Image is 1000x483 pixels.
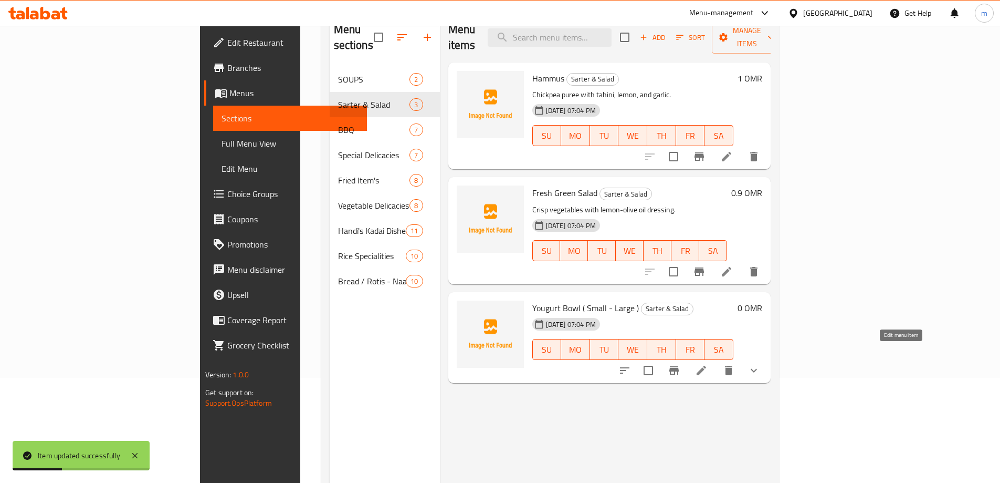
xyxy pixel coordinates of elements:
span: Choice Groups [227,188,359,200]
a: Edit Restaurant [204,30,367,55]
button: SA [704,339,733,360]
span: SU [537,128,557,143]
span: Branches [227,61,359,74]
div: items [409,199,423,212]
span: Sarter & Salad [641,303,693,315]
div: Item updated successfully [38,450,120,461]
button: Add [636,29,669,46]
a: Menus [204,80,367,106]
a: Edit menu item [720,150,733,163]
button: SA [699,240,727,261]
span: SU [537,342,557,357]
div: Sarter & Salad [338,98,410,111]
div: items [409,124,423,136]
span: MO [565,342,586,357]
span: 7 [410,150,422,160]
span: TU [594,342,615,357]
span: Manage items [720,24,774,50]
a: Grocery Checklist [204,333,367,358]
a: Edit menu item [720,265,733,278]
div: Special Delicacies7 [330,142,440,168]
button: Branch-specific-item [661,358,687,383]
span: Select to update [662,261,685,283]
div: Fried Item's8 [330,168,440,193]
span: Edit Restaurant [227,36,359,49]
div: items [406,250,423,262]
button: MO [561,339,590,360]
button: Branch-specific-item [687,259,712,284]
span: Vegetable Delicacies Dishes [338,199,410,212]
span: SA [709,128,729,143]
div: BBQ7 [330,117,440,142]
span: Menu disclaimer [227,263,359,276]
button: TH [644,240,671,261]
a: Menu disclaimer [204,257,367,282]
span: 3 [410,100,422,110]
span: Promotions [227,238,359,251]
span: Edit Menu [222,162,359,175]
span: 8 [410,176,422,186]
div: Sarter & Salad [641,303,693,315]
span: WE [623,128,643,143]
div: Bread / Rotis - Naan [338,275,406,287]
span: SA [703,243,723,259]
span: Fresh Green Salad [532,185,597,201]
button: SU [532,240,561,261]
span: 10 [406,276,422,286]
span: Yougurt Bowl ( Small - Large ) [532,300,639,316]
h6: 0.9 OMR [731,186,762,200]
span: WE [623,342,643,357]
button: WE [618,125,647,146]
div: SOUPS [338,73,410,86]
span: Handi's Kadai Dishes [338,224,406,237]
span: Coverage Report [227,314,359,326]
span: Select section [614,26,636,48]
button: delete [741,144,766,169]
span: [DATE] 07:04 PM [542,221,600,231]
span: TH [648,243,667,259]
span: FR [680,128,701,143]
svg: Show Choices [748,364,760,377]
span: 1.0.0 [233,368,249,382]
div: SOUPS2 [330,67,440,92]
p: Crisp vegetables with lemon-olive oil dressing. [532,203,727,217]
button: FR [671,240,699,261]
span: FR [680,342,701,357]
div: Sarter & Salad3 [330,92,440,117]
a: Support.OpsPlatform [205,396,272,410]
button: MO [561,125,590,146]
div: Menu-management [689,7,754,19]
div: [GEOGRAPHIC_DATA] [803,7,872,19]
div: Vegetable Delicacies Dishes8 [330,193,440,218]
span: 11 [406,226,422,236]
span: 10 [406,251,422,261]
div: Handi's Kadai Dishes11 [330,218,440,243]
button: SU [532,339,562,360]
span: Menus [229,87,359,99]
span: [DATE] 07:04 PM [542,320,600,330]
a: Promotions [204,232,367,257]
span: [DATE] 07:04 PM [542,106,600,116]
span: MO [565,128,586,143]
span: Add item [636,29,669,46]
button: show more [741,358,766,383]
a: Choice Groups [204,181,367,207]
span: 2 [410,75,422,85]
span: SA [709,342,729,357]
div: items [406,224,423,237]
button: TH [647,125,676,146]
span: BBQ [338,124,410,136]
button: delete [716,358,741,383]
span: FR [676,243,695,259]
button: TU [590,125,619,146]
button: sort-choices [612,358,637,383]
span: WE [620,243,639,259]
span: Upsell [227,289,359,301]
nav: Menu sections [330,63,440,298]
h6: 1 OMR [738,71,762,86]
span: Fried Item's [338,174,410,187]
button: TH [647,339,676,360]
